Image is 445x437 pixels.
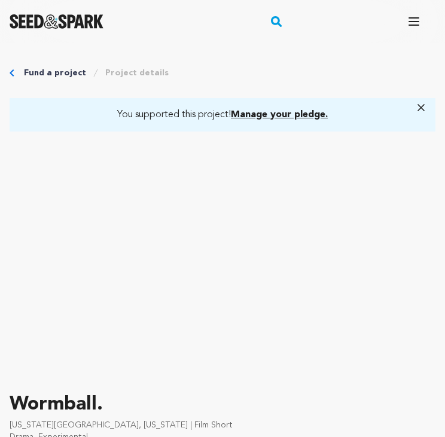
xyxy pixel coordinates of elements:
a: Seed&Spark Homepage [10,14,103,29]
a: Project details [105,67,169,79]
img: Seed&Spark Logo Dark Mode [10,14,103,29]
p: [US_STATE][GEOGRAPHIC_DATA], [US_STATE] | Film Short [10,419,435,431]
a: Fund a project [24,67,86,79]
p: Wormball. [10,390,435,419]
div: Breadcrumb [10,67,435,79]
a: You supported this project!Manage your pledge. [24,108,421,122]
span: Manage your pledge. [231,110,328,120]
